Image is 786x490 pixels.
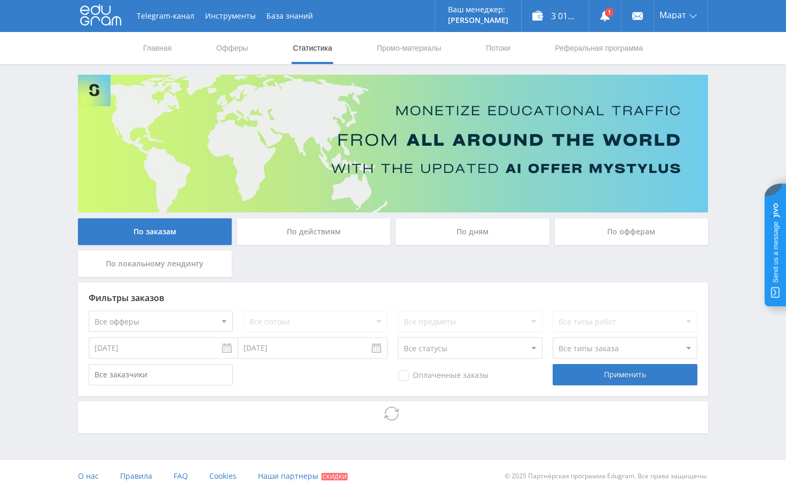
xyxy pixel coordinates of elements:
p: [PERSON_NAME] [448,16,508,25]
span: Наши партнеры [258,471,318,481]
div: По офферам [555,218,709,245]
input: Все заказчики [89,364,233,385]
span: О нас [78,471,99,481]
a: Реферальная программа [554,32,644,64]
div: По действиям [237,218,391,245]
a: Статистика [292,32,333,64]
div: По дням [396,218,549,245]
span: Оплаченные заказы [398,370,489,381]
p: Ваш менеджер: [448,5,508,14]
a: Потоки [485,32,512,64]
span: Правила [120,471,152,481]
div: По заказам [78,218,232,245]
span: Марат [659,11,686,19]
div: Фильтры заказов [89,293,697,303]
div: Применить [553,364,697,385]
span: FAQ [174,471,188,481]
img: Banner [78,75,708,212]
a: Промо-материалы [376,32,442,64]
div: По локальному лендингу [78,250,232,277]
span: Скидки [321,473,348,480]
a: Главная [142,32,172,64]
span: Cookies [209,471,237,481]
a: Офферы [215,32,249,64]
